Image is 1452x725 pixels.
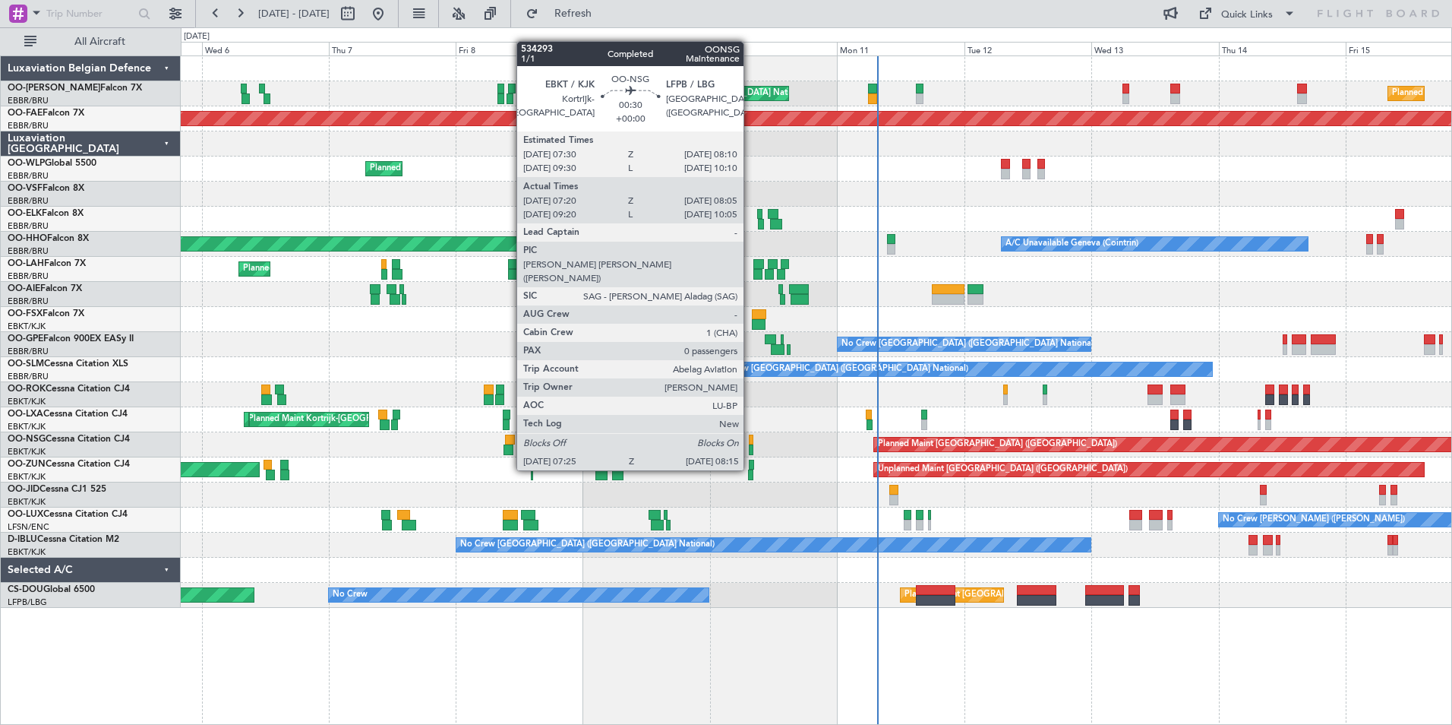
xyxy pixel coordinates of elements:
span: OO-SLM [8,359,44,369]
div: Sun 10 [710,42,837,55]
div: Planned Maint [GEOGRAPHIC_DATA] ([GEOGRAPHIC_DATA]) [904,584,1144,606]
span: All Aircraft [39,36,160,47]
a: OO-ROKCessna Citation CJ4 [8,385,130,394]
div: No Crew [GEOGRAPHIC_DATA] ([GEOGRAPHIC_DATA] National) [841,333,1096,356]
span: OO-AIE [8,284,40,293]
span: OO-FAE [8,109,43,118]
span: OO-NSG [8,435,46,444]
a: EBBR/BRU [8,245,49,257]
span: OO-LXA [8,410,43,419]
span: OO-LUX [8,510,43,519]
a: OO-FSXFalcon 7X [8,309,84,318]
a: OO-AIEFalcon 7X [8,284,82,293]
a: OO-FAEFalcon 7X [8,109,84,118]
a: EBBR/BRU [8,346,49,357]
span: OO-HHO [8,234,47,243]
a: OO-LUXCessna Citation CJ4 [8,510,128,519]
div: No Crew [GEOGRAPHIC_DATA] ([GEOGRAPHIC_DATA] National) [460,533,715,556]
div: Unplanned Maint [GEOGRAPHIC_DATA] ([GEOGRAPHIC_DATA]) [878,458,1128,481]
div: No Crew [333,584,368,606]
a: OO-JIDCessna CJ1 525 [8,485,106,494]
div: Planned Maint Kortrijk-[GEOGRAPHIC_DATA] [248,408,425,431]
div: No Crew [PERSON_NAME] ([PERSON_NAME]) [1223,508,1405,531]
a: EBKT/KJK [8,446,46,457]
div: A/C Unavailable Geneva (Cointrin) [1005,233,1138,255]
input: Trip Number [46,2,134,25]
button: Quick Links [1191,2,1303,26]
div: Thu 14 [1219,42,1346,55]
a: OO-ELKFalcon 8X [8,209,84,218]
a: OO-WLPGlobal 5500 [8,159,96,168]
a: EBBR/BRU [8,120,49,131]
div: Unplanned Maint [GEOGRAPHIC_DATA] ([GEOGRAPHIC_DATA] National) [523,82,809,105]
span: D-IBLU [8,535,37,544]
a: EBKT/KJK [8,321,46,332]
a: EBBR/BRU [8,195,49,207]
a: OO-GPEFalcon 900EX EASy II [8,334,134,344]
div: Planned Maint Milan (Linate) [370,157,479,180]
a: EBKT/KJK [8,421,46,432]
span: OO-ROK [8,385,46,394]
span: OO-LAH [8,259,44,268]
button: Refresh [519,2,610,26]
a: OO-HHOFalcon 8X [8,234,89,243]
a: OO-LAHFalcon 7X [8,259,86,268]
div: Tue 12 [964,42,1091,55]
a: EBBR/BRU [8,296,49,307]
a: EBBR/BRU [8,95,49,106]
span: [DATE] - [DATE] [258,7,330,21]
span: OO-VSF [8,184,43,193]
span: OO-GPE [8,334,43,344]
a: OO-LXACessna Citation CJ4 [8,410,128,419]
div: No Crew [GEOGRAPHIC_DATA] ([GEOGRAPHIC_DATA] National) [714,358,968,381]
div: Quick Links [1221,8,1273,23]
div: Planned Maint [GEOGRAPHIC_DATA] ([GEOGRAPHIC_DATA] National) [243,258,518,280]
span: Refresh [541,8,605,19]
div: Wed 6 [202,42,329,55]
a: D-IBLUCessna Citation M2 [8,535,119,544]
a: EBBR/BRU [8,371,49,382]
span: CS-DOU [8,585,43,594]
span: OO-[PERSON_NAME] [8,84,100,93]
div: Thu 7 [329,42,456,55]
span: OO-FSX [8,309,43,318]
a: EBKT/KJK [8,396,46,407]
a: OO-NSGCessna Citation CJ4 [8,435,130,444]
a: EBKT/KJK [8,496,46,508]
div: Sat 9 [583,42,710,55]
a: EBKT/KJK [8,471,46,483]
span: OO-ZUN [8,460,46,469]
a: CS-DOUGlobal 6500 [8,585,95,594]
a: EBKT/KJK [8,546,46,558]
button: All Aircraft [17,30,165,54]
a: EBBR/BRU [8,220,49,232]
div: [DATE] [184,30,210,43]
div: Mon 11 [837,42,964,55]
div: Wed 13 [1091,42,1218,55]
a: LFPB/LBG [8,597,47,608]
a: OO-ZUNCessna Citation CJ4 [8,460,130,469]
span: OO-JID [8,485,39,494]
a: EBBR/BRU [8,271,49,282]
span: OO-WLP [8,159,45,168]
div: Planned Maint [GEOGRAPHIC_DATA] ([GEOGRAPHIC_DATA]) [878,433,1117,456]
a: LFSN/ENC [8,521,49,533]
a: EBBR/BRU [8,170,49,182]
a: OO-[PERSON_NAME]Falcon 7X [8,84,142,93]
a: OO-VSFFalcon 8X [8,184,84,193]
div: Fri 8 [456,42,582,55]
a: OO-SLMCessna Citation XLS [8,359,128,369]
span: OO-ELK [8,209,42,218]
